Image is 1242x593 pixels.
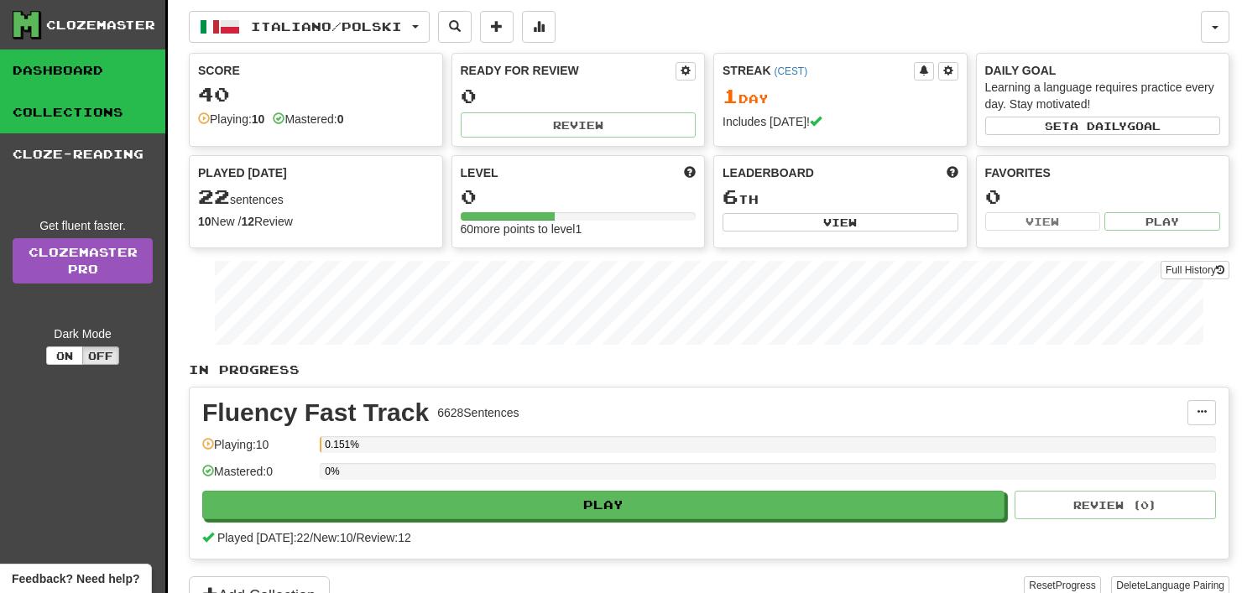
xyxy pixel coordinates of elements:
[13,238,153,283] a: ClozemasterPro
[723,164,814,181] span: Leaderboard
[82,346,119,365] button: Off
[273,111,343,127] div: Mastered:
[437,404,519,421] div: 6628 Sentences
[198,84,434,105] div: 40
[1145,580,1224,591] span: Language Pairing
[684,164,696,181] span: Score more points to level up
[985,186,1221,207] div: 0
[12,570,139,587] span: Open feedback widget
[46,17,155,34] div: Clozemaster
[353,531,357,544] span: /
[723,185,738,208] span: 6
[198,111,264,127] div: Playing:
[723,86,958,107] div: Day
[1104,212,1220,231] button: Play
[461,164,498,181] span: Level
[723,186,958,208] div: th
[337,112,344,126] strong: 0
[723,62,914,79] div: Streak
[723,213,958,231] button: View
[461,186,697,207] div: 0
[1161,261,1229,279] button: Full History
[1056,580,1096,591] span: Progress
[46,346,83,365] button: On
[723,113,958,130] div: Includes [DATE]!
[774,65,807,77] a: (CEST)
[313,531,352,544] span: New: 10
[189,362,1229,378] p: In Progress
[189,11,430,43] button: Italiano/Polski
[461,86,697,107] div: 0
[985,212,1101,231] button: View
[217,531,310,544] span: Played [DATE]: 22
[1015,491,1216,519] button: Review (0)
[1070,120,1127,132] span: a daily
[252,112,265,126] strong: 10
[198,62,434,79] div: Score
[985,62,1221,79] div: Daily Goal
[198,213,434,230] div: New / Review
[198,215,211,228] strong: 10
[198,186,434,208] div: sentences
[461,221,697,237] div: 60 more points to level 1
[13,217,153,234] div: Get fluent faster.
[461,62,676,79] div: Ready for Review
[310,531,313,544] span: /
[461,112,697,138] button: Review
[985,79,1221,112] div: Learning a language requires practice every day. Stay motivated!
[480,11,514,43] button: Add sentence to collection
[202,436,311,464] div: Playing: 10
[202,400,429,425] div: Fluency Fast Track
[198,185,230,208] span: 22
[985,164,1221,181] div: Favorites
[723,84,738,107] span: 1
[198,164,287,181] span: Played [DATE]
[438,11,472,43] button: Search sentences
[356,531,410,544] span: Review: 12
[241,215,254,228] strong: 12
[985,117,1221,135] button: Seta dailygoal
[202,491,1005,519] button: Play
[202,463,311,491] div: Mastered: 0
[251,19,402,34] span: Italiano / Polski
[522,11,556,43] button: More stats
[13,325,153,342] div: Dark Mode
